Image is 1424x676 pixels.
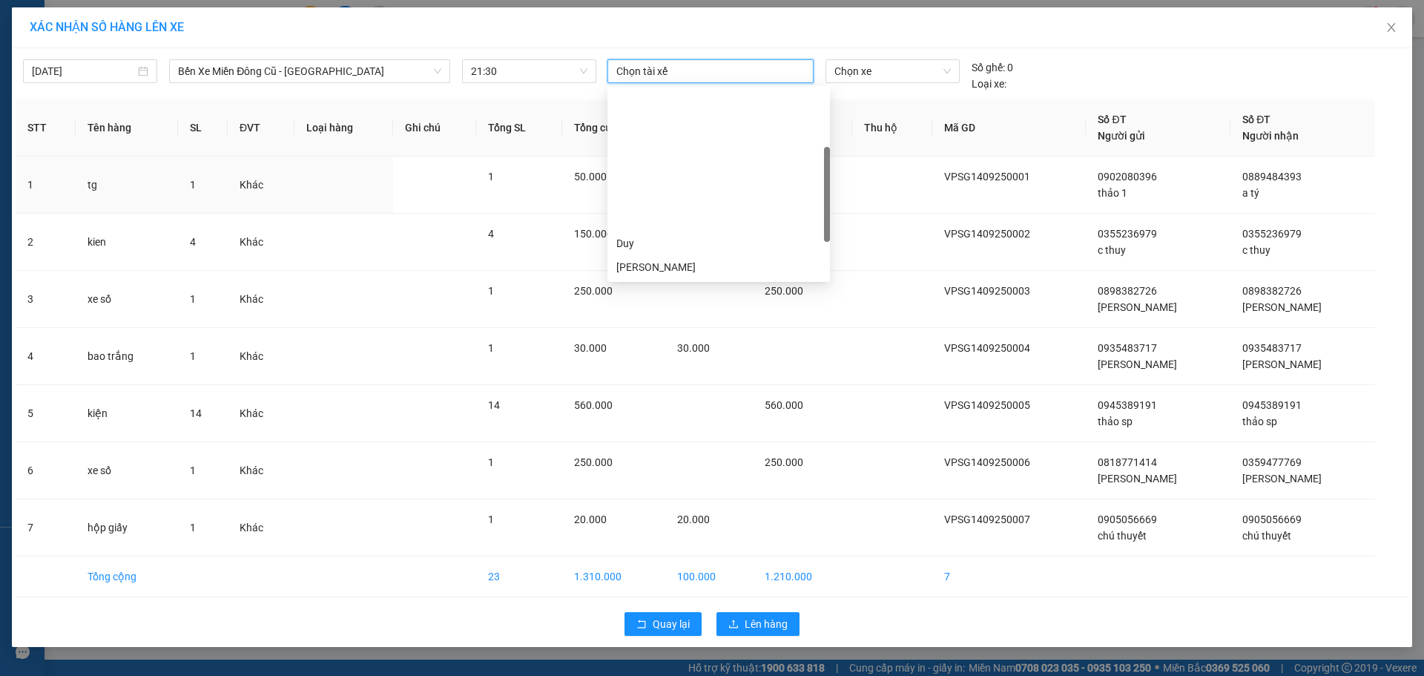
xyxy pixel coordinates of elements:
[852,99,932,157] th: Thu hộ
[574,285,613,297] span: 250.000
[677,513,710,525] span: 20.000
[76,557,177,597] td: Tổng cộng
[76,99,177,157] th: Tên hàng
[562,99,665,157] th: Tổng cước
[190,350,196,362] span: 1
[433,67,442,76] span: down
[944,399,1030,411] span: VPSG1409250005
[745,616,788,632] span: Lên hàng
[1098,358,1177,370] span: [PERSON_NAME]
[488,456,494,468] span: 1
[607,232,830,255] div: Duy
[228,328,294,385] td: Khác
[471,60,587,82] span: 21:30
[190,293,196,305] span: 1
[228,442,294,499] td: Khác
[16,271,76,328] td: 3
[1242,456,1302,468] span: 0359477769
[562,557,665,597] td: 1.310.000
[716,612,800,636] button: uploadLên hàng
[1242,342,1302,354] span: 0935483717
[574,171,607,183] span: 50.000
[30,20,184,34] span: XÁC NHẬN SỐ HÀNG LÊN XE
[1242,513,1302,525] span: 0905056669
[1098,130,1145,142] span: Người gửi
[944,513,1030,525] span: VPSG1409250007
[677,342,710,354] span: 30.000
[16,99,76,157] th: STT
[16,157,76,214] td: 1
[765,456,803,468] span: 250.000
[488,228,494,240] span: 4
[76,442,177,499] td: xe số
[1242,358,1322,370] span: [PERSON_NAME]
[1098,285,1157,297] span: 0898382726
[294,99,393,157] th: Loại hàng
[636,619,647,631] span: rollback
[972,59,1005,76] span: Số ghế:
[1242,473,1322,485] span: [PERSON_NAME]
[1098,301,1177,313] span: [PERSON_NAME]
[1371,7,1412,49] button: Close
[32,63,135,79] input: 14/09/2025
[1098,171,1157,183] span: 0902080396
[1098,228,1157,240] span: 0355236979
[1242,171,1302,183] span: 0889484393
[228,214,294,271] td: Khác
[944,342,1030,354] span: VPSG1409250004
[932,99,1086,157] th: Mã GD
[488,399,500,411] span: 14
[1098,530,1147,542] span: chú thuyết
[1098,416,1133,427] span: thảo sp
[16,385,76,442] td: 5
[76,385,177,442] td: kiện
[228,99,294,157] th: ĐVT
[574,456,613,468] span: 250.000
[765,399,803,411] span: 560.000
[728,619,739,631] span: upload
[944,285,1030,297] span: VPSG1409250003
[1242,301,1322,313] span: [PERSON_NAME]
[574,513,607,525] span: 20.000
[488,513,494,525] span: 1
[1242,114,1270,125] span: Số ĐT
[574,399,613,411] span: 560.000
[476,99,562,157] th: Tổng SL
[1098,244,1126,256] span: c thuy
[488,285,494,297] span: 1
[1242,187,1259,199] span: a tý
[76,271,177,328] td: xe số
[16,328,76,385] td: 4
[1242,416,1277,427] span: thảo sp
[1098,114,1126,125] span: Số ĐT
[944,456,1030,468] span: VPSG1409250006
[944,228,1030,240] span: VPSG1409250002
[190,236,196,248] span: 4
[228,271,294,328] td: Khác
[228,157,294,214] td: Khác
[1098,342,1157,354] span: 0935483717
[476,557,562,597] td: 23
[607,255,830,279] div: Lê Văn Tuấn
[76,499,177,557] td: hộp giấy
[178,99,228,157] th: SL
[1242,399,1302,411] span: 0945389191
[16,499,76,557] td: 7
[665,557,753,597] td: 100.000
[190,522,196,534] span: 1
[972,76,1006,92] span: Loại xe:
[1242,530,1291,542] span: chú thuyết
[1242,228,1302,240] span: 0355236979
[393,99,476,157] th: Ghi chú
[1242,130,1299,142] span: Người nhận
[1242,285,1302,297] span: 0898382726
[190,465,196,476] span: 1
[488,171,494,183] span: 1
[753,557,853,597] td: 1.210.000
[190,179,196,191] span: 1
[76,328,177,385] td: bao trắng
[1098,456,1157,468] span: 0818771414
[1098,513,1157,525] span: 0905056669
[488,342,494,354] span: 1
[76,214,177,271] td: kien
